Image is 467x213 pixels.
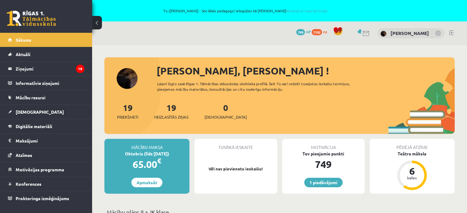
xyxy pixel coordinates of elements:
[8,134,84,148] a: Maksājumi
[204,114,247,120] span: [DEMOGRAPHIC_DATA]
[8,177,84,191] a: Konferences
[154,102,189,120] a: 19Neizlasītās ziņas
[282,150,365,157] div: Tev pieejamie punkti
[296,29,311,34] a: 749 mP
[117,102,138,120] a: 19Priekšmeti
[370,150,455,157] div: Teātra māksla
[154,114,189,120] span: Neizlasītās ziņas
[286,8,328,13] a: Atpakaļ uz savu lietotāju
[304,178,343,187] a: 1 piedāvājumi
[16,109,64,115] span: [DEMOGRAPHIC_DATA]
[8,162,84,177] a: Motivācijas programma
[282,157,365,172] div: 749
[380,31,387,37] img: Jasmīne Ozola
[16,196,69,201] span: Proktoringa izmēģinājums
[194,139,277,150] div: Tuvākā ieskaite
[8,148,84,162] a: Atzīmes
[8,119,84,133] a: Digitālie materiāli
[104,157,189,172] div: 65.00
[104,150,189,157] div: Oktobris (līdz [DATE])
[71,9,420,13] span: Tu ([PERSON_NAME] - Sociālais pedagogs) ielogojies kā [PERSON_NAME]
[16,124,52,129] span: Digitālie materiāli
[16,152,32,158] span: Atzīmes
[8,90,84,105] a: Mācību resursi
[8,76,84,90] a: Informatīvie ziņojumi
[323,29,327,34] span: xp
[157,63,455,78] div: [PERSON_NAME], [PERSON_NAME] !
[16,51,30,57] span: Aktuāli
[312,29,322,35] span: 1102
[76,65,84,73] i: 19
[157,81,368,92] div: Laipni lūgts savā Rīgas 1. Tālmācības vidusskolas skolnieka profilā. Šeit Tu vari redzēt tuvojošo...
[117,114,138,120] span: Priekšmeti
[16,167,64,172] span: Motivācijas programma
[306,29,311,34] span: mP
[131,178,162,187] a: Apmaksāt
[370,139,455,150] div: Pēdējā atzīme
[391,30,429,36] a: [PERSON_NAME]
[403,166,421,176] div: 6
[8,33,84,47] a: Sākums
[296,29,305,35] span: 749
[312,29,330,34] a: 1102 xp
[8,47,84,61] a: Aktuāli
[157,156,161,165] span: €
[370,150,455,191] a: Teātra māksla 6 balles
[7,11,56,26] a: Rīgas 1. Tālmācības vidusskola
[16,76,84,90] legend: Informatīvie ziņojumi
[8,191,84,205] a: Proktoringa izmēģinājums
[16,62,84,76] legend: Ziņojumi
[197,166,274,172] p: Vēl nav pievienotu ieskaišu!
[16,37,31,43] span: Sākums
[16,95,45,100] span: Mācību resursi
[8,105,84,119] a: [DEMOGRAPHIC_DATA]
[16,134,84,148] legend: Maksājumi
[16,181,41,187] span: Konferences
[8,62,84,76] a: Ziņojumi19
[282,139,365,150] div: Motivācija
[204,102,247,120] a: 0[DEMOGRAPHIC_DATA]
[104,139,189,150] div: Mācību maksa
[403,176,421,180] div: balles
